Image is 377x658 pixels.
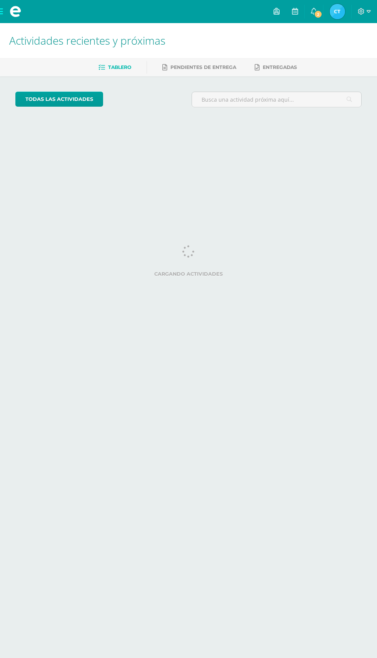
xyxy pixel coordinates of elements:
[255,61,297,74] a: Entregadas
[330,4,345,19] img: 04f71514c926c92c0bb4042b2c09cb1f.png
[9,33,165,48] span: Actividades recientes y próximas
[162,61,236,74] a: Pendientes de entrega
[263,64,297,70] span: Entregadas
[314,10,322,18] span: 2
[98,61,131,74] a: Tablero
[192,92,361,107] input: Busca una actividad próxima aquí...
[170,64,236,70] span: Pendientes de entrega
[108,64,131,70] span: Tablero
[15,271,362,277] label: Cargando actividades
[15,92,103,107] a: todas las Actividades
